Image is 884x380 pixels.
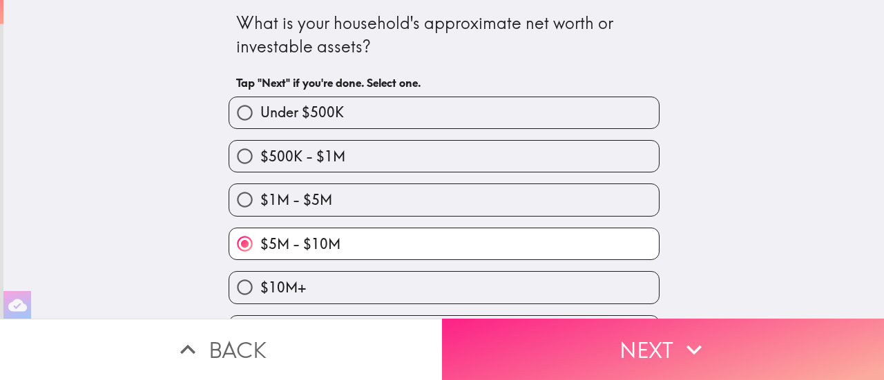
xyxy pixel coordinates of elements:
button: $5M - $10M [229,228,659,259]
button: Under $500K [229,97,659,128]
div: What is your household's approximate net worth or investable assets? [236,12,652,58]
span: $10M+ [260,278,306,297]
h6: Tap "Next" if you're done. Select one. [236,75,652,90]
span: $5M - $10M [260,234,340,254]
button: $10M+ [229,272,659,303]
button: $1M - $5M [229,184,659,215]
span: $500K - $1M [260,147,345,166]
button: $500K - $1M [229,141,659,172]
button: Next [442,319,884,380]
span: Under $500K [260,103,344,122]
span: $1M - $5M [260,190,332,210]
